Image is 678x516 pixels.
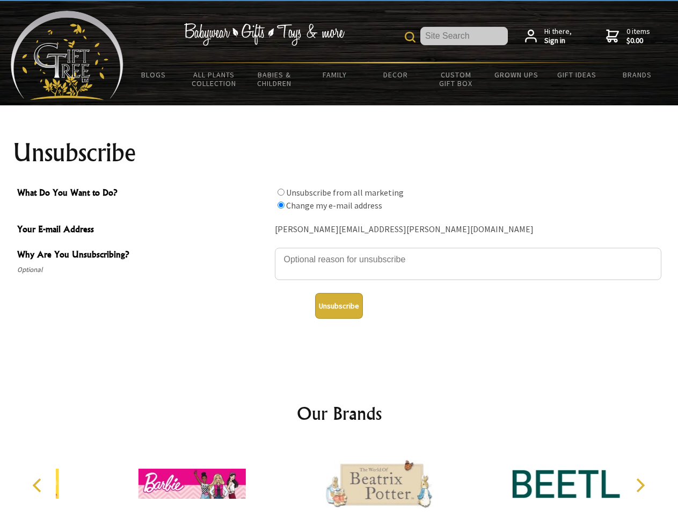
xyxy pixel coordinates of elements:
[544,36,572,46] strong: Sign in
[17,248,269,263] span: Why Are You Unsubscribing?
[184,63,245,95] a: All Plants Collection
[17,263,269,276] span: Optional
[17,223,269,238] span: Your E-mail Address
[305,63,366,86] a: Family
[13,140,666,166] h1: Unsubscribe
[27,474,50,497] button: Previous
[628,474,652,497] button: Next
[123,63,184,86] a: BLOGS
[606,27,650,46] a: 0 items$0.00
[546,63,607,86] a: Gift Ideas
[286,200,382,211] label: Change my e-mail address
[426,63,486,95] a: Custom Gift Box
[275,248,661,280] textarea: Why Are You Unsubscribing?
[184,23,345,46] img: Babywear - Gifts - Toys & more
[278,202,285,209] input: What Do You Want to Do?
[315,293,363,319] button: Unsubscribe
[405,32,415,42] img: product search
[275,221,661,238] div: [PERSON_NAME][EMAIL_ADDRESS][PERSON_NAME][DOMAIN_NAME]
[544,27,572,46] span: Hi there,
[286,187,404,198] label: Unsubscribe from all marketing
[244,63,305,95] a: Babies & Children
[365,63,426,86] a: Decor
[11,11,123,100] img: Babyware - Gifts - Toys and more...
[486,63,546,86] a: Grown Ups
[626,26,650,46] span: 0 items
[525,27,572,46] a: Hi there,Sign in
[420,27,508,45] input: Site Search
[21,400,657,426] h2: Our Brands
[607,63,668,86] a: Brands
[278,189,285,196] input: What Do You Want to Do?
[17,186,269,202] span: What Do You Want to Do?
[626,36,650,46] strong: $0.00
